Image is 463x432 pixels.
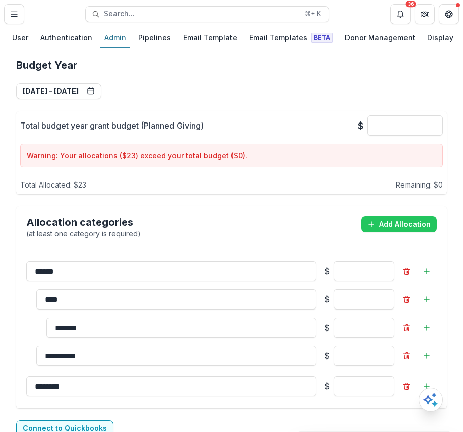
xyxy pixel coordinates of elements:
[419,320,435,336] button: Add sub
[27,150,436,161] p: Warning: Your allocations ($ 23 ) exceed your total budget ($ 0 ).
[20,119,204,132] p: Total budget year grant budget (Planned Giving)
[36,28,96,48] a: Authentication
[245,30,337,45] div: Email Templates
[104,10,299,18] span: Search...
[398,378,415,394] button: Remove
[311,33,333,43] span: Beta
[358,119,363,133] p: $
[398,263,415,279] button: Remove
[398,320,415,336] button: Remove
[423,28,457,48] a: Display
[419,348,435,364] button: Add sub
[303,8,323,19] div: ⌘ + K
[26,228,141,239] p: (at least one category is required)
[324,350,330,362] p: $
[324,380,330,392] p: $
[324,293,330,305] p: $
[134,30,175,45] div: Pipelines
[419,263,435,279] button: Add sub
[406,1,416,8] div: 36
[36,30,96,45] div: Authentication
[439,4,459,24] button: Get Help
[179,30,241,45] div: Email Template
[26,216,141,228] h2: Allocation categories
[85,6,329,22] button: Search...
[324,322,330,334] p: $
[423,30,457,45] div: Display
[100,30,130,45] div: Admin
[398,348,415,364] button: Remove
[100,28,130,48] a: Admin
[324,265,330,277] p: $
[16,83,101,99] button: [DATE] - [DATE]
[419,291,435,307] button: Add sub
[245,28,337,48] a: Email Templates Beta
[341,30,419,45] div: Donor Management
[398,291,415,307] button: Remove
[341,28,419,48] a: Donor Management
[419,378,435,394] button: Add sub
[8,30,32,45] div: User
[16,59,447,71] h2: Budget Year
[20,179,86,190] p: Total Allocated: $ 23
[4,4,24,24] button: Toggle Menu
[415,4,435,24] button: Partners
[396,179,443,190] p: Remaining: $ 0
[134,28,175,48] a: Pipelines
[361,216,437,232] button: Add Allocation
[419,388,443,412] button: Open AI Assistant
[8,28,32,48] a: User
[179,28,241,48] a: Email Template
[390,4,411,24] button: Notifications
